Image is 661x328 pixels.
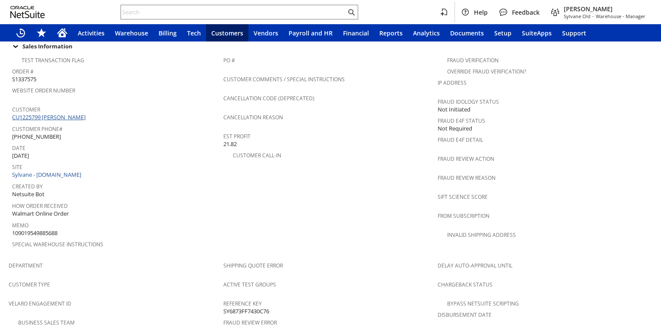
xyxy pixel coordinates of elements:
[12,133,61,141] span: [PHONE_NUMBER]
[115,29,148,37] span: Warehouse
[596,13,645,19] span: Warehouse - Manager
[9,41,652,52] td: Sales Information
[16,28,26,38] svg: Recent Records
[447,231,516,239] a: Invalid Shipping Address
[438,79,467,86] a: IP Address
[438,155,494,162] a: Fraud Review Action
[289,29,333,37] span: Payroll and HR
[12,113,88,121] a: CU1225799 [PERSON_NAME]
[223,76,345,83] a: Customer Comments / Special Instructions
[12,222,29,229] a: Memo
[187,29,201,37] span: Tech
[413,29,440,37] span: Analytics
[12,68,34,75] a: Order #
[12,163,22,171] a: Site
[12,87,75,94] a: Website Order Number
[447,57,499,64] a: Fraud Verification
[12,241,103,248] a: Special Warehouse Instructions
[517,24,557,41] a: SuiteApps
[9,281,50,288] a: Customer Type
[438,98,499,105] a: Fraud Idology Status
[223,140,237,148] span: 21.82
[438,193,488,201] a: Sift Science Score
[283,24,338,41] a: Payroll and HR
[223,307,269,315] span: SY6873FF7430C76
[9,41,649,52] div: Sales Information
[223,262,283,269] a: Shipping Quote Error
[346,7,356,17] svg: Search
[450,29,484,37] span: Documents
[223,95,315,102] a: Cancellation Code (deprecated)
[73,24,110,41] a: Activities
[153,24,182,41] a: Billing
[110,24,153,41] a: Warehouse
[522,29,552,37] span: SuiteApps
[474,8,488,16] span: Help
[12,125,63,133] a: Customer Phone#
[233,152,281,159] a: Customer Call-in
[12,183,43,190] a: Created By
[438,117,485,124] a: Fraud E4F Status
[12,75,36,83] span: S1337575
[447,300,519,307] a: Bypass NetSuite Scripting
[592,13,594,19] span: -
[223,281,276,288] a: Active Test Groups
[223,133,251,140] a: Est Profit
[36,28,47,38] svg: Shortcuts
[223,114,283,121] a: Cancellation Reason
[338,24,374,41] a: Financial
[494,29,512,37] span: Setup
[438,105,470,114] span: Not Initiated
[182,24,206,41] a: Tech
[408,24,445,41] a: Analytics
[12,190,44,198] span: Netsuite Bot
[564,5,645,13] span: [PERSON_NAME]
[18,319,75,326] a: Business Sales Team
[223,57,235,64] a: PO #
[78,29,105,37] span: Activities
[223,319,277,326] a: Fraud Review Error
[438,124,472,133] span: Not Required
[562,29,586,37] span: Support
[343,29,369,37] span: Financial
[254,29,278,37] span: Vendors
[12,144,25,152] a: Date
[512,8,540,16] span: Feedback
[9,300,71,307] a: Velaro Engagement ID
[22,57,84,64] a: Test Transaction Flag
[438,136,483,143] a: Fraud E4F Detail
[12,152,29,160] span: [DATE]
[12,202,68,210] a: How Order Received
[445,24,489,41] a: Documents
[9,262,43,269] a: Department
[438,174,496,182] a: Fraud Review Reason
[10,24,31,41] a: Recent Records
[12,210,69,218] span: Walmart Online Order
[211,29,243,37] span: Customers
[374,24,408,41] a: Reports
[121,7,346,17] input: Search
[159,29,177,37] span: Billing
[447,68,526,75] a: Override Fraud Verification?
[206,24,248,41] a: Customers
[12,171,83,178] a: Sylvane - [DOMAIN_NAME]
[223,300,262,307] a: Reference Key
[438,281,493,288] a: Chargeback Status
[564,13,591,19] span: Sylvane Old
[57,28,67,38] svg: Home
[438,262,512,269] a: Delay Auto-Approval Until
[12,106,40,113] a: Customer
[10,6,45,18] svg: logo
[31,24,52,41] div: Shortcuts
[12,229,57,237] span: 109019549885688
[557,24,591,41] a: Support
[379,29,403,37] span: Reports
[248,24,283,41] a: Vendors
[489,24,517,41] a: Setup
[438,212,489,220] a: From Subscription
[438,311,492,318] a: Disbursement Date
[52,24,73,41] a: Home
